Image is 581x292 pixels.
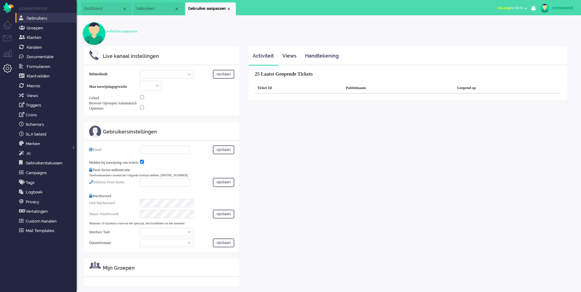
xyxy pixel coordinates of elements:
b: Max toewijzingsgewicht [89,84,127,89]
a: Merken [18,140,77,147]
a: Campaigns [18,169,77,176]
a: Crons [18,111,77,118]
span: Documentatie [27,54,54,59]
li: Admin menu [3,64,17,78]
li: Dashboard [81,2,132,15]
span: Klantvelden [27,74,50,78]
div: Close tab [174,6,179,11]
a: Activiteit [249,49,278,64]
div: Browser Oproepen Automatisch Opnemen [89,101,140,111]
div: Geopend op [455,83,561,94]
div: Wachtwoord [89,191,234,199]
a: jverboekend [539,4,575,13]
div: jverboekend [552,5,575,11]
span: Oud Wachtwoord [89,201,115,205]
button: Afwezigfor 00:01 [493,4,531,13]
div: Patiëntnaam [343,83,455,94]
img: avatar [540,4,549,13]
div: Gebruikersinstellingen [103,129,234,136]
li: Tickets menu [3,35,17,49]
span: Klanten [27,35,41,40]
a: Formulieren [18,63,77,70]
a: Custom Kanalen [18,218,77,224]
a: Ai [18,150,77,157]
div: Live kanaal instellingen [103,53,234,60]
li: Users [133,2,184,15]
a: Kanalen [18,44,77,51]
span: Gebruiker aanpassen [188,6,226,11]
a: Views [278,49,300,64]
div: Email [89,147,140,156]
a: Documentatie [18,53,77,60]
button: opslaan [213,70,234,79]
span: dashboard [84,6,122,11]
div: Close tab [226,6,231,11]
div: Twee-factor-authenticatie [89,167,234,173]
a: Views [18,92,77,99]
a: Mail Templates [18,227,77,234]
li: Administrator [18,6,77,11]
li: Dashboard menu [3,21,17,35]
span: AI [27,151,30,156]
a: profielfoto aanpassen [106,29,137,33]
li: 85 [185,2,236,15]
b: Belmethode [89,72,108,76]
div: Mijn Groepen [103,265,234,272]
button: opslaan [213,238,234,247]
div: Close tab [122,6,127,11]
button: opslaan [213,178,234,187]
a: Triggers [18,102,77,108]
img: flow_omnibird.svg [3,2,14,13]
a: Privacy [18,198,77,205]
a: Macros [18,82,77,89]
button: opslaan [213,210,234,219]
img: ic_m_phone_settings.svg [89,50,99,60]
a: Omnidesk [3,4,14,9]
div: Melden bij toewijzing van tickets [89,160,140,165]
div: Datumformaat: [89,240,140,245]
a: Gebruikerstatussen [18,159,77,166]
img: ic_m_profile.svg [89,125,101,138]
div: Interface Taal: [89,230,140,235]
a: Schema's [18,121,77,128]
a: Handtekening [301,49,343,64]
span: Formulieren [27,64,50,69]
span: Gebruikers [27,16,47,21]
button: opslaan [213,145,234,154]
small: Minstens 10 karakters waarvan één speciaal, één hoofdletter en één nummer: [89,222,185,225]
span: Groepen [27,26,43,30]
span: Views [27,93,38,98]
a: Klantvelden [18,73,77,79]
span: Afwezig [497,6,510,10]
li: Supervisor menu [3,50,17,63]
li: Afwezigfor 00:01 [493,2,531,15]
a: Klanten [18,34,77,41]
img: ic_m_group.svg [89,262,101,268]
a: Groepen [18,24,77,31]
span: Nieuw Wachtwoord [89,212,119,216]
b: 25 Laatst Geopende Tickets [255,71,313,77]
img: user.svg [83,22,106,45]
a: Tags [18,179,77,186]
div: Geluid [89,95,140,101]
span: Kanalen [27,45,42,50]
div: Telefoon Twee-factor [89,180,140,189]
span: Macros [27,84,40,88]
span: for 00:01 [497,6,523,10]
div: Ticket ID [255,83,343,94]
a: Logboek [18,189,77,195]
a: Gebruikers [18,15,77,21]
span: Gebruikers [136,6,174,11]
a: SLA beleid [18,131,77,137]
small: Telefoonnummers moeten het volgende formaat hebben: [PHONE_NUMBER] [89,174,188,177]
a: Vertalingen [18,208,77,215]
